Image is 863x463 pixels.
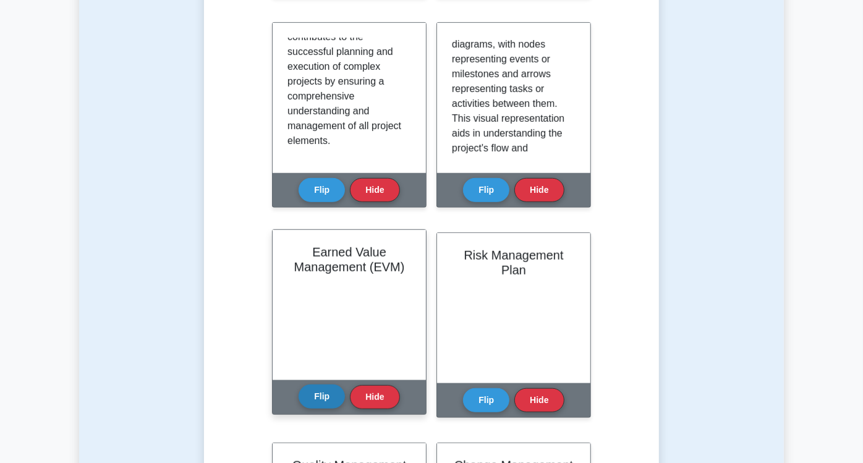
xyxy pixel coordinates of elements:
button: Hide [350,178,399,202]
button: Hide [514,178,564,202]
p: PERT charts are often depicted as network diagrams, with nodes representing events or milestones ... [452,7,571,185]
button: Flip [463,178,509,202]
button: Hide [514,388,564,412]
button: Flip [463,388,509,412]
button: Flip [299,384,345,409]
h2: Earned Value Management (EVM) [287,245,411,274]
h2: Risk Management Plan [452,248,576,278]
button: Flip [299,178,345,202]
button: Hide [350,385,399,409]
